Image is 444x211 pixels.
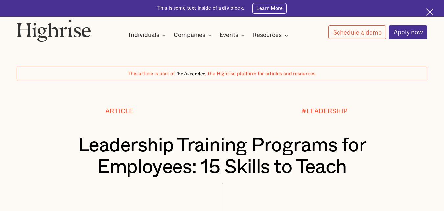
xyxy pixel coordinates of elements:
[129,31,159,39] div: Individuals
[252,3,287,14] a: Learn More
[129,31,168,39] div: Individuals
[389,25,428,39] a: Apply now
[174,31,205,39] div: Companies
[105,108,133,115] div: Article
[128,71,175,76] span: This article is part of
[252,31,282,39] div: Resources
[17,19,91,42] img: Highrise logo
[34,135,410,178] h1: Leadership Training Programs for Employees: 15 Skills to Teach
[220,31,247,39] div: Events
[205,71,316,76] span: , the Highrise platform for articles and resources.
[302,108,348,115] div: #LEADERSHIP
[328,25,386,39] a: Schedule a demo
[174,31,214,39] div: Companies
[252,31,290,39] div: Resources
[175,70,205,76] span: The Ascender
[426,8,433,16] img: Cross icon
[220,31,238,39] div: Events
[157,5,244,12] div: This is some text inside of a div block.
